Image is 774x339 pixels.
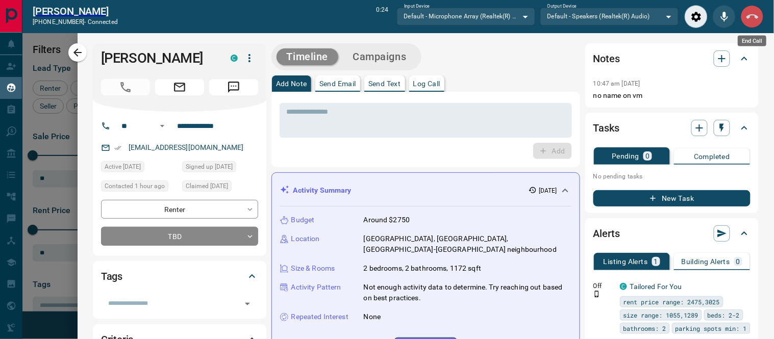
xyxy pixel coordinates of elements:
h2: Notes [593,50,620,67]
div: Audio Settings [685,5,708,28]
p: Activity Summary [293,185,352,196]
p: Repeated Interest [291,311,348,322]
div: TBD [101,227,258,246]
p: no name on vm [593,90,751,101]
a: [EMAIL_ADDRESS][DOMAIN_NAME] [129,143,244,151]
h1: [PERSON_NAME] [101,50,215,66]
label: Input Device [404,3,430,10]
span: Contacted 1 hour ago [105,181,165,191]
div: Alerts [593,221,751,246]
p: Completed [694,153,730,160]
div: Default - Microphone Array (Realtek(R) Audio) [397,8,535,25]
p: Location [291,233,320,244]
p: Pending [612,152,639,160]
p: Off [593,281,614,291]
span: rent price range: 2475,3025 [623,297,720,307]
div: Activity Summary[DATE] [280,181,571,200]
p: [GEOGRAPHIC_DATA], [GEOGRAPHIC_DATA], [GEOGRAPHIC_DATA]-[GEOGRAPHIC_DATA] neighbourhood [364,233,571,255]
p: 1 [654,258,658,265]
p: [DATE] [539,186,557,195]
p: 10:47 am [DATE] [593,80,640,87]
p: Budget [291,215,315,225]
span: Message [209,79,258,95]
label: Output Device [547,3,577,10]
span: Email [155,79,204,95]
div: Mon Oct 13 2025 [182,180,258,195]
span: bathrooms: 2 [623,323,666,333]
p: No pending tasks [593,169,751,184]
div: End Call [738,36,766,46]
p: Log Call [413,80,440,87]
div: Notes [593,46,751,71]
span: parking spots min: 1 [676,323,747,333]
p: Building Alerts [682,258,730,265]
p: None [364,311,381,322]
span: Claimed [DATE] [186,181,228,191]
div: Renter [101,200,258,219]
span: size range: 1055,1289 [623,310,698,320]
button: Open [240,297,255,311]
button: Timeline [277,48,339,65]
div: Tasks [593,116,751,140]
p: [PHONE_NUMBER] - [33,17,118,27]
p: Around $2750 [364,215,410,225]
div: End Call [741,5,764,28]
p: Not enough activity data to determine. Try reaching out based on best practices. [364,282,571,303]
p: 2 bedrooms, 2 bathrooms, 1172 sqft [364,263,481,274]
span: beds: 2-2 [708,310,740,320]
div: Tue Oct 14 2025 [101,180,177,195]
span: Active [DATE] [105,162,141,172]
svg: Email Verified [114,144,121,151]
h2: Alerts [593,225,620,242]
button: Campaigns [342,48,416,65]
span: connected [88,18,118,25]
p: Activity Pattern [291,282,341,293]
div: Tags [101,264,258,289]
p: Add Note [276,80,307,87]
p: Send Text [368,80,401,87]
div: condos.ca [620,283,627,290]
svg: Push Notification Only [593,291,601,298]
a: Tailored For You [630,282,682,291]
h2: Tags [101,268,122,284]
p: Listing Alerts [604,258,648,265]
div: Mute [713,5,736,28]
h2: [PERSON_NAME] [33,5,118,17]
span: Signed up [DATE] [186,162,233,172]
span: Call [101,79,150,95]
div: Mon Oct 13 2025 [101,161,177,175]
button: Open [156,120,168,132]
p: 0 [736,258,740,265]
button: New Task [593,190,751,206]
p: Send Email [319,80,356,87]
h2: Tasks [593,120,619,136]
p: Size & Rooms [291,263,335,274]
p: 0:24 [376,5,388,28]
p: 0 [645,152,650,160]
div: Mon Oct 13 2025 [182,161,258,175]
div: Default - Speakers (Realtek(R) Audio) [540,8,679,25]
div: condos.ca [231,55,238,62]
